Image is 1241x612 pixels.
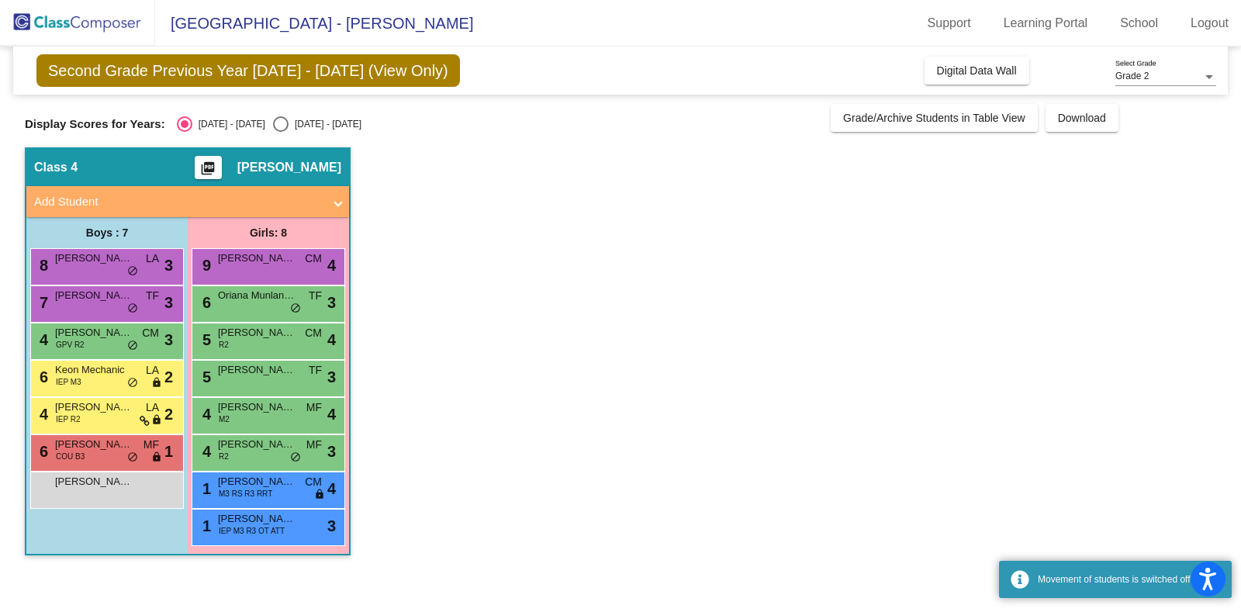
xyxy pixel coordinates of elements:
span: 1 [164,440,173,463]
span: Download [1058,112,1106,124]
span: 3 [327,365,336,389]
span: M2 [219,413,230,425]
span: 1 [199,480,211,497]
span: [PERSON_NAME] [218,399,296,415]
span: 4 [327,477,336,500]
a: School [1108,11,1170,36]
span: [PERSON_NAME] ([PERSON_NAME]) [PERSON_NAME] [218,325,296,341]
span: lock [151,377,162,389]
span: Keon Mechanic [55,362,133,378]
span: CM [305,325,322,341]
span: TF [309,288,322,304]
span: Grade 2 [1115,71,1149,81]
span: [PERSON_NAME] [218,437,296,452]
span: [PERSON_NAME] [218,474,296,489]
span: do_not_disturb_alt [290,303,301,315]
button: Print Students Details [195,156,222,179]
span: [PERSON_NAME] [218,362,296,378]
a: Learning Portal [991,11,1101,36]
a: Logout [1178,11,1241,36]
span: IEP M3 [56,376,81,388]
div: [DATE] - [DATE] [192,117,265,131]
span: 3 [164,254,173,277]
span: [GEOGRAPHIC_DATA] - [PERSON_NAME] [155,11,473,36]
span: Class 4 [34,160,78,175]
span: LA [146,251,159,267]
span: 4 [36,331,48,348]
span: 4 [327,254,336,277]
div: Girls: 8 [188,217,349,248]
mat-icon: picture_as_pdf [199,161,217,182]
a: Support [915,11,983,36]
span: CM [305,474,322,490]
span: do_not_disturb_alt [127,303,138,315]
button: Download [1046,104,1118,132]
span: 2 [164,365,173,389]
span: TF [146,288,159,304]
span: lock [314,489,325,501]
span: lock [151,451,162,464]
span: R2 [219,339,229,351]
span: 6 [36,443,48,460]
span: [PERSON_NAME] [237,160,341,175]
span: [PERSON_NAME] [55,325,133,341]
span: Grade/Archive Students in Table View [843,112,1025,124]
mat-panel-title: Add Student [34,193,323,211]
span: [PERSON_NAME] [55,399,133,415]
span: 2 [164,403,173,426]
span: 4 [36,406,48,423]
span: 6 [36,368,48,386]
mat-expansion-panel-header: Add Student [26,186,349,217]
div: [DATE] - [DATE] [289,117,361,131]
span: COU B3 [56,451,85,462]
span: do_not_disturb_alt [290,451,301,464]
button: Digital Data Wall [925,57,1029,85]
span: MF [143,437,159,453]
span: 3 [327,440,336,463]
span: [PERSON_NAME] [55,474,133,489]
span: 6 [199,294,211,311]
span: 9 [199,257,211,274]
span: 5 [199,368,211,386]
span: Oriana Munlander [218,288,296,303]
span: 3 [327,514,336,538]
span: Display Scores for Years: [25,117,165,131]
button: Grade/Archive Students in Table View [831,104,1038,132]
span: LA [146,399,159,416]
span: M3 RS R3 RRT [219,488,272,500]
span: 4 [199,443,211,460]
span: [PERSON_NAME] [55,251,133,266]
span: CM [305,251,322,267]
span: IEP M3 R3 OT ATT [219,525,285,537]
span: LA [146,362,159,379]
span: CM [142,325,159,341]
span: do_not_disturb_alt [127,265,138,278]
span: lock [151,414,162,427]
span: [PERSON_NAME] [55,437,133,452]
span: 7 [36,294,48,311]
span: 3 [164,328,173,351]
span: 4 [327,403,336,426]
span: MF [306,437,322,453]
span: MF [306,399,322,416]
span: 4 [199,406,211,423]
span: 8 [36,257,48,274]
span: 4 [327,328,336,351]
span: 3 [164,291,173,314]
span: IEP R2 [56,413,81,425]
span: GPV R2 [56,339,85,351]
mat-radio-group: Select an option [177,116,361,132]
span: do_not_disturb_alt [127,377,138,389]
span: do_not_disturb_alt [127,451,138,464]
span: Second Grade Previous Year [DATE] - [DATE] (View Only) [36,54,460,87]
span: 1 [199,517,211,534]
span: Digital Data Wall [937,64,1017,77]
span: [PERSON_NAME] [PERSON_NAME] [218,251,296,266]
span: [PERSON_NAME] [55,288,133,303]
div: Boys : 7 [26,217,188,248]
span: R2 [219,451,229,462]
span: 3 [327,291,336,314]
div: Movement of students is switched off [1038,572,1220,586]
span: 5 [199,331,211,348]
span: [PERSON_NAME] [218,511,296,527]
